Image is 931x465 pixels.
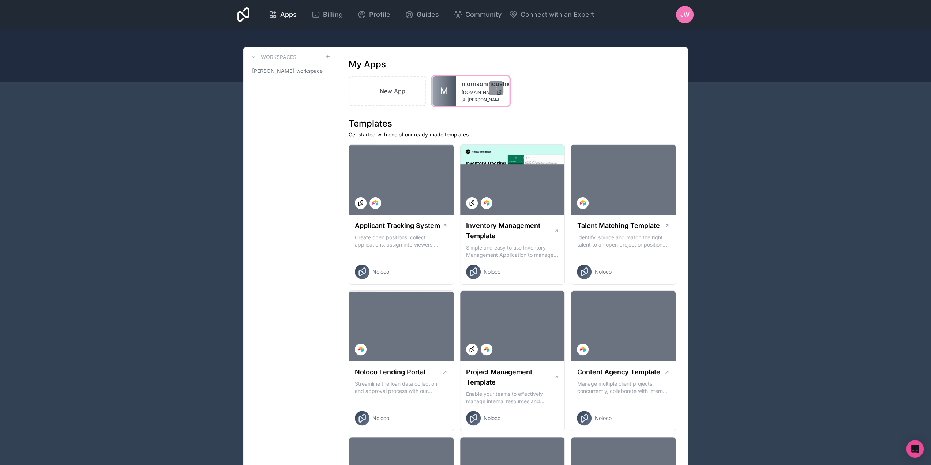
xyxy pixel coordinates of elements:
[372,415,389,422] span: Noloco
[352,7,396,23] a: Profile
[577,234,670,248] p: Identify, source and match the right talent to an open project or position with our Talent Matchi...
[369,10,390,20] span: Profile
[466,244,559,259] p: Simple and easy to use Inventory Management Application to manage your stock, orders and Manufact...
[355,367,425,377] h1: Noloco Lending Portal
[462,79,503,88] a: morrisonindustries
[462,90,493,95] span: [DOMAIN_NAME]
[466,367,553,387] h1: Project Management Template
[680,10,690,19] span: JW
[440,85,448,97] span: M
[466,390,559,405] p: Enable your teams to effectively manage internal resources and execute client projects on time.
[594,268,611,275] span: Noloco
[594,415,611,422] span: Noloco
[432,76,456,106] a: M
[577,380,670,395] p: Manage multiple client projects concurrently, collaborate with internal and external stakeholders...
[305,7,349,23] a: Billing
[468,97,503,103] span: [PERSON_NAME][EMAIL_ADDRESS][PERSON_NAME][DOMAIN_NAME]
[448,7,507,23] a: Community
[399,7,445,23] a: Guides
[263,7,303,23] a: Apps
[484,200,489,206] img: Airtable Logo
[261,53,296,61] h3: Workspaces
[484,346,489,352] img: Airtable Logo
[580,200,586,206] img: Airtable Logo
[466,221,554,241] h1: Inventory Management Template
[323,10,343,20] span: Billing
[906,440,924,458] div: Open Intercom Messenger
[349,118,676,130] h1: Templates
[355,234,448,248] p: Create open positions, collect applications, assign interviewers, centralise candidate feedback a...
[417,10,439,20] span: Guides
[355,380,448,395] p: Streamline the loan data collection and approval process with our Lending Portal template.
[372,200,378,206] img: Airtable Logo
[349,76,426,106] a: New App
[358,346,364,352] img: Airtable Logo
[249,64,331,78] a: [PERSON_NAME]-workspace
[577,367,660,377] h1: Content Agency Template
[521,10,594,20] span: Connect with an Expert
[465,10,502,20] span: Community
[349,59,386,70] h1: My Apps
[462,90,503,95] a: [DOMAIN_NAME]
[484,415,500,422] span: Noloco
[252,67,323,75] span: [PERSON_NAME]-workspace
[349,131,676,138] p: Get started with one of our ready-made templates
[577,221,660,231] h1: Talent Matching Template
[580,346,586,352] img: Airtable Logo
[355,221,440,231] h1: Applicant Tracking System
[280,10,297,20] span: Apps
[484,268,500,275] span: Noloco
[372,268,389,275] span: Noloco
[249,53,296,61] a: Workspaces
[509,10,594,20] button: Connect with an Expert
